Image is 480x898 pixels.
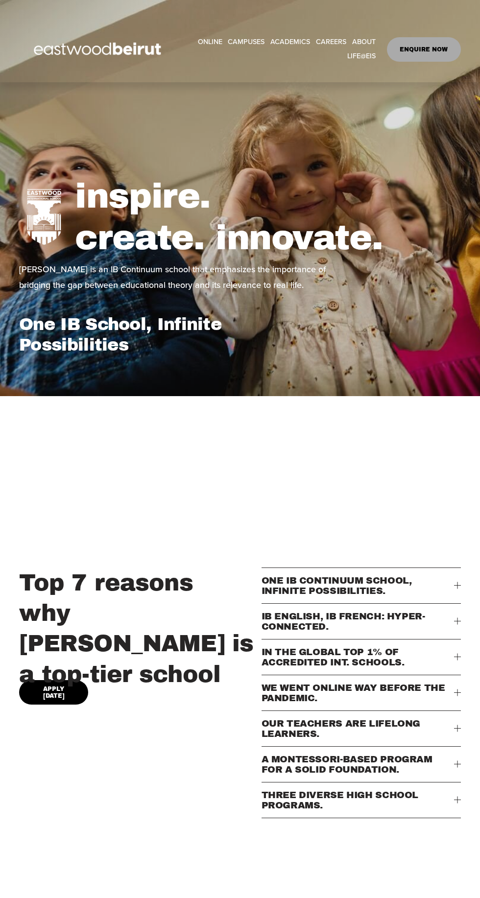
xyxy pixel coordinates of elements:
span: A MONTESSORI-BASED PROGRAM FOR A SOLID FOUNDATION. [262,754,454,775]
span: IN THE GLOBAL TOP 1% OF ACCREDITED INT. SCHOOLS. [262,647,454,667]
a: folder dropdown [228,35,264,49]
a: folder dropdown [352,35,376,49]
button: IB ENGLISH, IB FRENCH: HYPER-CONNECTED. [262,604,461,639]
p: [PERSON_NAME] is an IB Continuum school that emphasizes the importance of bridging the gap betwee... [19,261,330,293]
button: WE WENT ONLINE WAY BEFORE THE PANDEMIC. [262,675,461,710]
span: LIFE@EIS [347,50,376,63]
a: CAREERS [316,35,346,49]
button: IN THE GLOBAL TOP 1% OF ACCREDITED INT. SCHOOLS. [262,639,461,675]
span: WE WENT ONLINE WAY BEFORE THE PANDEMIC. [262,683,454,703]
span: THREE DIVERSE HIGH SCHOOL PROGRAMS. [262,790,454,810]
img: EastwoodIS Global Site [19,24,179,74]
span: IB ENGLISH, IB FRENCH: HYPER-CONNECTED. [262,611,454,632]
button: A MONTESSORI-BASED PROGRAM FOR A SOLID FOUNDATION. [262,747,461,782]
span: ONE IB CONTINUUM SCHOOL, INFINITE POSSIBILITIES. [262,575,454,596]
span: ABOUT [352,36,376,48]
button: OUR TEACHERS ARE LIFELONG LEARNERS. [262,711,461,746]
a: folder dropdown [347,49,376,64]
a: ONLINE [198,35,222,49]
h1: One IB School, Infinite Possibilities [19,314,237,355]
a: folder dropdown [270,35,310,49]
h1: inspire. create. innovate. [75,176,461,259]
a: Apply [DATE] [19,680,88,705]
a: ENQUIRE NOW [387,37,461,62]
h2: Top 7 reasons why [PERSON_NAME] is a top-tier school [19,567,256,690]
span: OUR TEACHERS ARE LIFELONG LEARNERS. [262,718,454,739]
span: ACADEMICS [270,36,310,48]
button: THREE DIVERSE HIGH SCHOOL PROGRAMS. [262,782,461,818]
button: ONE IB CONTINUUM SCHOOL, INFINITE POSSIBILITIES. [262,568,461,603]
span: CAMPUSES [228,36,264,48]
